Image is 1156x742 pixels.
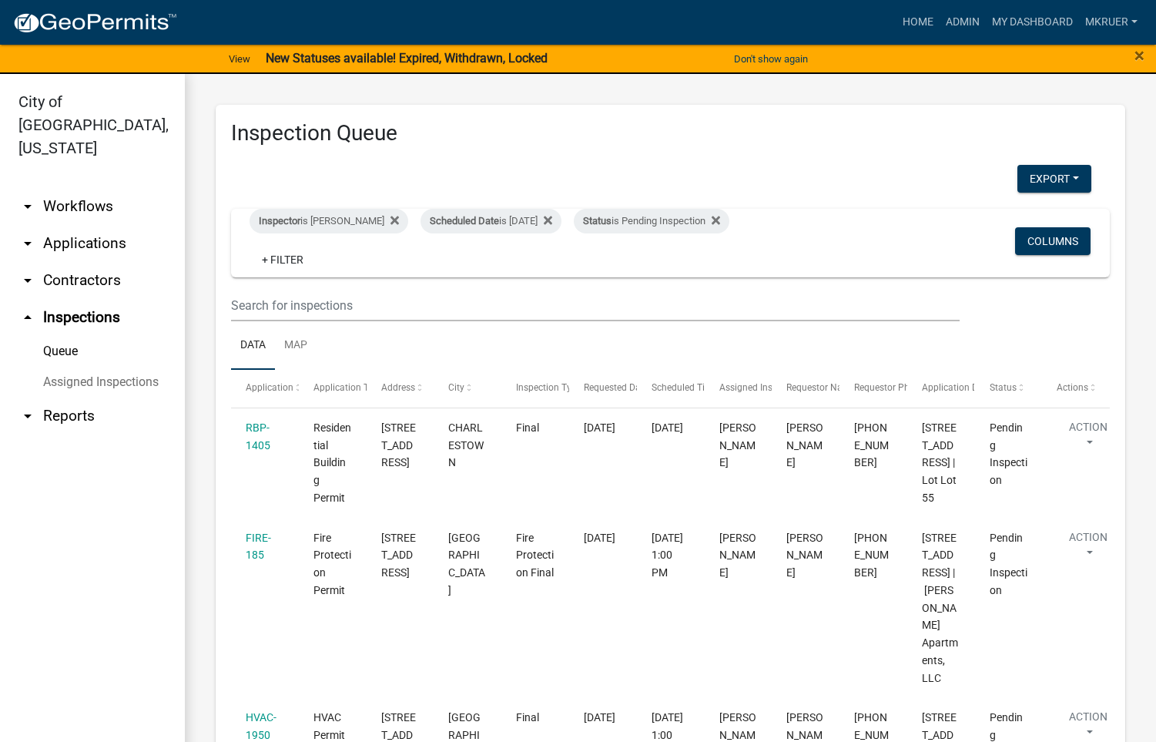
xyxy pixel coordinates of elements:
[313,532,351,596] span: Fire Protection Permit
[516,421,539,434] span: Final
[381,382,415,393] span: Address
[246,532,271,562] a: FIRE-185
[516,711,539,724] span: Final
[516,532,554,579] span: Fire Protection Final
[1134,46,1144,65] button: Close
[922,532,958,684] span: 4501 TOWN CENTER BOULEVARD Building 8 | Warren Apartments, LLC
[381,532,416,579] span: 4501 TOWN CENTER BOULEVARD
[786,382,856,393] span: Requestor Name
[381,421,416,469] span: 6319 HORIZON WAY
[434,370,501,407] datatable-header-cell: City
[246,711,276,741] a: HVAC-1950
[275,321,317,371] a: Map
[231,290,960,321] input: Search for inspections
[974,370,1042,407] datatable-header-cell: Status
[652,382,718,393] span: Scheduled Time
[922,421,957,504] span: 6319 HORIZON WAY CHARLESTOWN, IN 47111 | Lot Lot 55
[986,8,1079,37] a: My Dashboard
[18,197,37,216] i: arrow_drop_down
[719,421,756,469] span: Mike Kruer
[367,370,434,407] datatable-header-cell: Address
[1134,45,1144,66] span: ×
[250,246,316,274] a: + Filter
[719,382,799,393] span: Assigned Inspector
[313,711,345,741] span: HVAC Permit
[839,370,907,407] datatable-header-cell: Requestor Phone
[231,370,299,407] datatable-header-cell: Application
[1015,227,1091,255] button: Columns
[584,382,648,393] span: Requested Date
[1057,529,1120,568] button: Action
[990,421,1027,486] span: Pending Inspection
[583,215,612,227] span: Status
[266,51,548,65] strong: New Statuses available! Expired, Withdrawn, Locked
[896,8,940,37] a: Home
[569,370,637,407] datatable-header-cell: Requested Date
[940,8,986,37] a: Admin
[1079,8,1144,37] a: mkruer
[728,46,814,72] button: Don't show again
[246,421,270,452] a: RBP-1405
[704,370,772,407] datatable-header-cell: Assigned Inspector
[786,421,823,469] span: Chris Robertson
[18,407,37,425] i: arrow_drop_down
[18,271,37,290] i: arrow_drop_down
[313,382,384,393] span: Application Type
[448,382,464,393] span: City
[772,370,839,407] datatable-header-cell: Requestor Name
[516,382,581,393] span: Inspection Type
[584,532,615,544] span: 08/21/2025
[854,382,925,393] span: Requestor Phone
[1057,419,1120,458] button: Action
[922,382,1019,393] span: Application Description
[448,421,484,469] span: CHARLESTOWN
[854,532,889,579] span: 812-989-6355
[250,209,408,233] div: is [PERSON_NAME]
[448,532,485,596] span: JEFFERSONVILLE
[990,382,1017,393] span: Status
[246,382,293,393] span: Application
[574,209,729,233] div: is Pending Inspection
[584,711,615,724] span: 08/21/2025
[1042,370,1110,407] datatable-header-cell: Actions
[231,321,275,371] a: Data
[18,308,37,327] i: arrow_drop_up
[421,209,561,233] div: is [DATE]
[1017,165,1091,193] button: Export
[223,46,256,72] a: View
[652,529,689,582] div: [DATE] 1:00 PM
[786,532,823,579] span: CAMERON
[231,120,1110,146] h3: Inspection Queue
[990,532,1027,596] span: Pending Inspection
[430,215,499,227] span: Scheduled Date
[313,421,351,504] span: Residential Building Permit
[652,419,689,437] div: [DATE]
[18,234,37,253] i: arrow_drop_down
[637,370,705,407] datatable-header-cell: Scheduled Time
[299,370,367,407] datatable-header-cell: Application Type
[719,532,756,579] span: Mike Kruer
[907,370,975,407] datatable-header-cell: Application Description
[584,421,615,434] span: 08/21/2025
[1057,382,1088,393] span: Actions
[259,215,300,227] span: Inspector
[854,421,889,469] span: 812-820-1832
[501,370,569,407] datatable-header-cell: Inspection Type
